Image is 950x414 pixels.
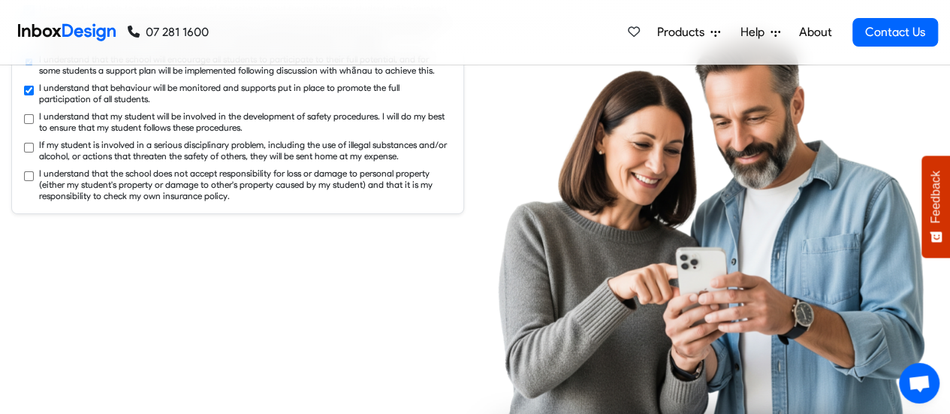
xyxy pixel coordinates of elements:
[657,23,710,41] span: Products
[128,23,209,41] a: 07 281 1600
[39,139,451,162] label: If my student is involved in a serious disciplinary problem, including the use of illegal substan...
[929,171,942,223] span: Feedback
[921,156,950,258] button: Feedback - Show survey
[852,18,938,47] a: Contact Us
[740,23,771,41] span: Help
[899,363,939,403] div: Open chat
[39,82,451,104] label: I understand that behaviour will be monitored and supports put in place to promote the full parti...
[39,168,451,201] label: I understand that the school does not accept responsibility for loss or damage to personal proper...
[795,17,836,47] a: About
[651,17,726,47] a: Products
[39,110,451,133] label: I understand that my student will be involved in the development of safety procedures. I will do ...
[734,17,786,47] a: Help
